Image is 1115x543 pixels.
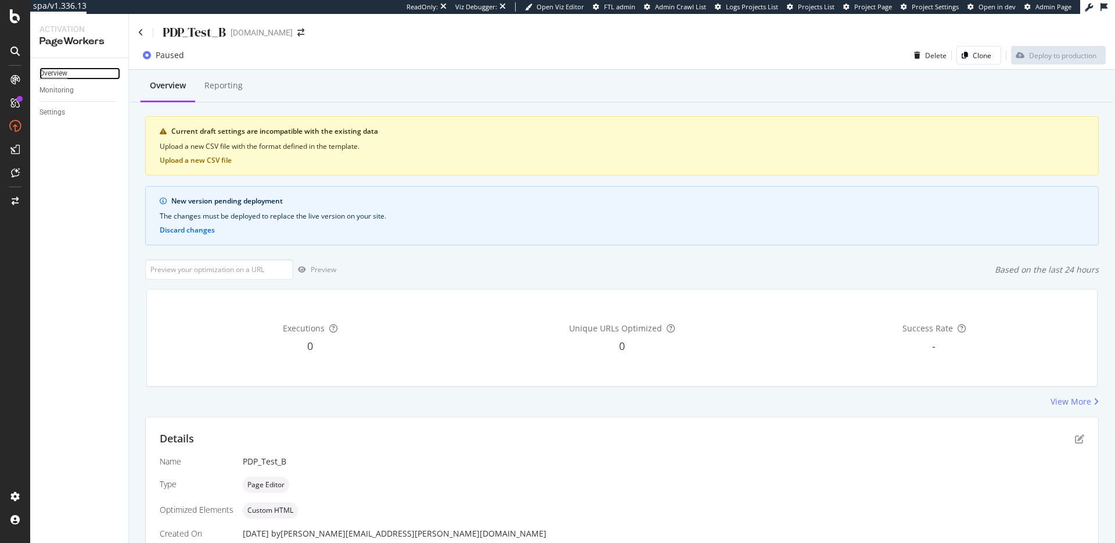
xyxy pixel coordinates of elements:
span: Custom HTML [247,507,293,514]
div: Deploy to production [1029,51,1096,60]
div: Upload a new CSV file with the format defined in the template. [160,141,1084,152]
button: Upload a new CSV file [160,156,232,165]
a: Monitoring [39,84,120,97]
div: Optimized Elements [160,504,233,516]
a: Project Page [843,2,892,12]
span: FTL admin [604,2,635,11]
a: Overview [39,67,120,80]
span: Project Page [854,2,892,11]
div: Clone [973,51,991,60]
div: ReadOnly: [407,2,438,12]
div: neutral label [243,477,289,493]
button: Preview [293,260,336,279]
div: [DOMAIN_NAME] [231,27,293,38]
div: Based on the last 24 hours [995,264,1099,276]
a: Click to go back [138,28,143,37]
span: Page Editor [247,481,285,488]
span: 0 [307,339,313,353]
a: Open in dev [967,2,1016,12]
a: Open Viz Editor [525,2,584,12]
div: Activation [39,23,119,35]
div: Type [160,478,233,490]
div: Created On [160,528,233,540]
div: neutral label [243,502,298,519]
a: FTL admin [593,2,635,12]
div: PDP_Test_B [163,23,226,41]
div: [DATE] [243,528,1084,540]
a: Logs Projects List [715,2,778,12]
a: Admin Page [1024,2,1071,12]
a: Projects List [787,2,835,12]
div: pen-to-square [1075,434,1084,444]
span: Open in dev [979,2,1016,11]
div: View More [1051,396,1091,408]
div: The changes must be deployed to replace the live version on your site. [160,211,1084,222]
span: Admin Crawl List [655,2,706,11]
div: PDP_Test_B [243,456,1084,467]
button: Deploy to production [1011,46,1106,65]
div: warning banner [145,116,1099,176]
div: Paused [156,49,184,61]
div: Viz Debugger: [455,2,497,12]
a: Settings [39,106,120,119]
div: PageWorkers [39,35,119,48]
span: Projects List [798,2,835,11]
button: Discard changes [160,226,215,234]
a: Project Settings [901,2,959,12]
span: Executions [283,323,325,334]
div: Delete [925,51,947,60]
div: Settings [39,106,65,119]
button: Delete [909,46,947,65]
div: arrow-right-arrow-left [297,28,304,37]
div: Reporting [204,80,243,91]
span: Logs Projects List [726,2,778,11]
span: Admin Page [1035,2,1071,11]
div: Current draft settings are incompatible with the existing data [171,126,1084,137]
input: Preview your optimization on a URL [145,259,293,280]
div: Name [160,456,233,467]
button: Clone [956,46,1001,65]
span: Success Rate [902,323,953,334]
div: Monitoring [39,84,74,97]
div: by [PERSON_NAME][EMAIL_ADDRESS][PERSON_NAME][DOMAIN_NAME] [271,528,546,540]
div: Preview [311,265,336,274]
span: - [932,339,936,353]
div: info banner [145,186,1099,245]
span: Project Settings [912,2,959,11]
span: Open Viz Editor [537,2,584,11]
div: Overview [150,80,186,91]
a: View More [1051,396,1099,408]
div: Overview [39,67,67,80]
a: Admin Crawl List [644,2,706,12]
span: 0 [619,339,625,353]
div: Details [160,431,194,446]
span: Unique URLs Optimized [569,323,662,334]
div: New version pending deployment [171,196,1084,206]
